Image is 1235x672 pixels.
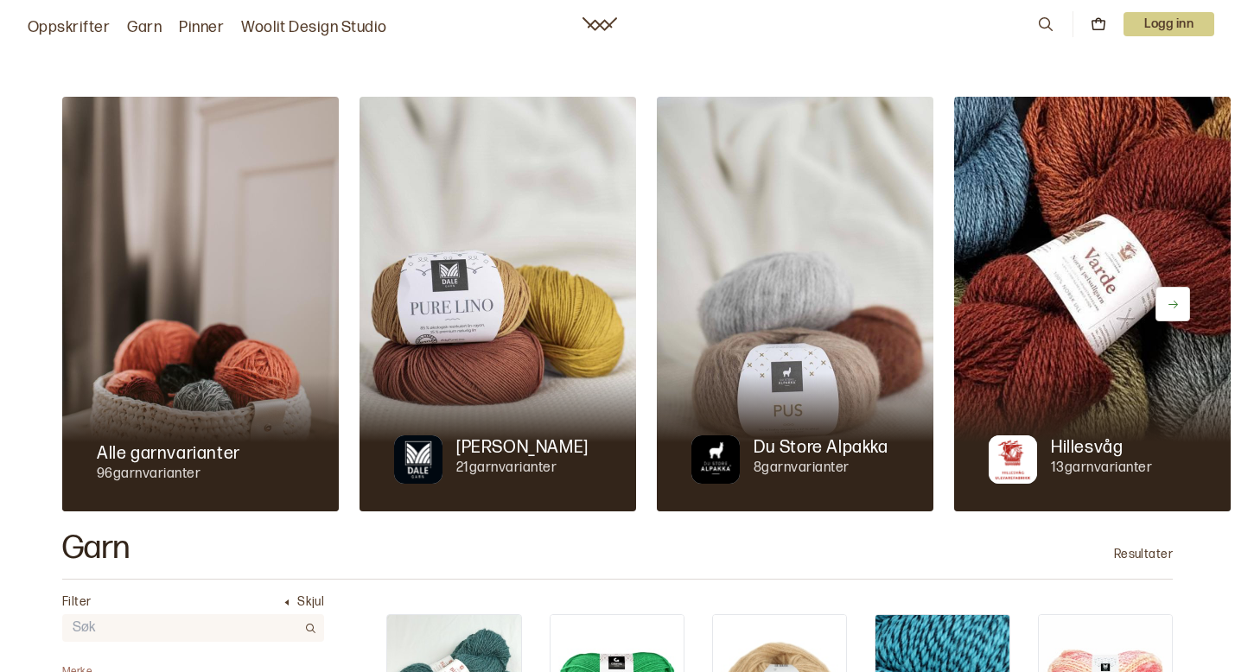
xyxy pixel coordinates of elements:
[456,435,589,460] p: [PERSON_NAME]
[97,466,240,484] p: 96 garnvarianter
[1051,460,1152,478] p: 13 garnvarianter
[62,616,296,641] input: Søk
[394,435,442,484] img: Merkegarn
[127,16,162,40] a: Garn
[62,532,131,565] h2: Garn
[28,16,110,40] a: Oppskrifter
[1124,12,1214,36] p: Logg inn
[456,460,589,478] p: 21 garnvarianter
[241,16,387,40] a: Woolit Design Studio
[297,593,324,611] p: Skjul
[97,441,240,466] p: Alle garnvarianter
[62,593,92,611] p: Filter
[62,97,339,511] img: Alle garnvarianter
[989,435,1037,484] img: Merkegarn
[1124,12,1214,36] button: User dropdown
[1051,435,1123,460] p: Hillesvåg
[582,17,617,31] a: Woolit
[954,97,1231,511] img: Hillesvåg
[754,435,888,460] p: Du Store Alpakka
[179,16,224,40] a: Pinner
[754,460,888,478] p: 8 garnvarianter
[657,97,933,511] img: Du Store Alpakka
[691,435,740,484] img: Merkegarn
[360,97,636,511] img: Dale Garn
[1114,546,1173,563] p: Resultater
